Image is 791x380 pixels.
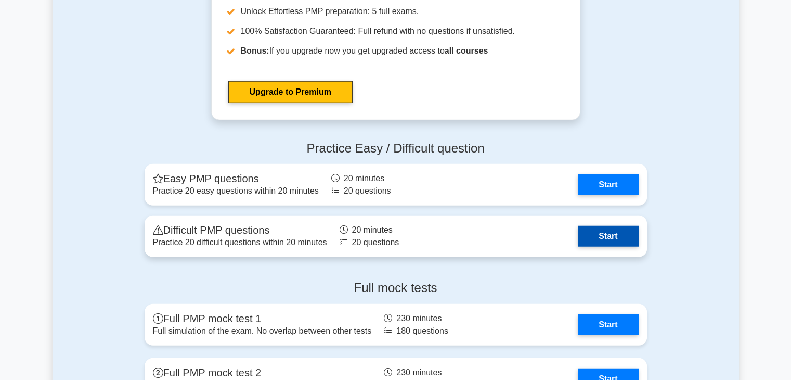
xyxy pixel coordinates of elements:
[578,226,638,247] a: Start
[578,314,638,335] a: Start
[228,81,353,103] a: Upgrade to Premium
[578,174,638,195] a: Start
[145,141,647,156] h4: Practice Easy / Difficult question
[145,281,647,296] h4: Full mock tests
